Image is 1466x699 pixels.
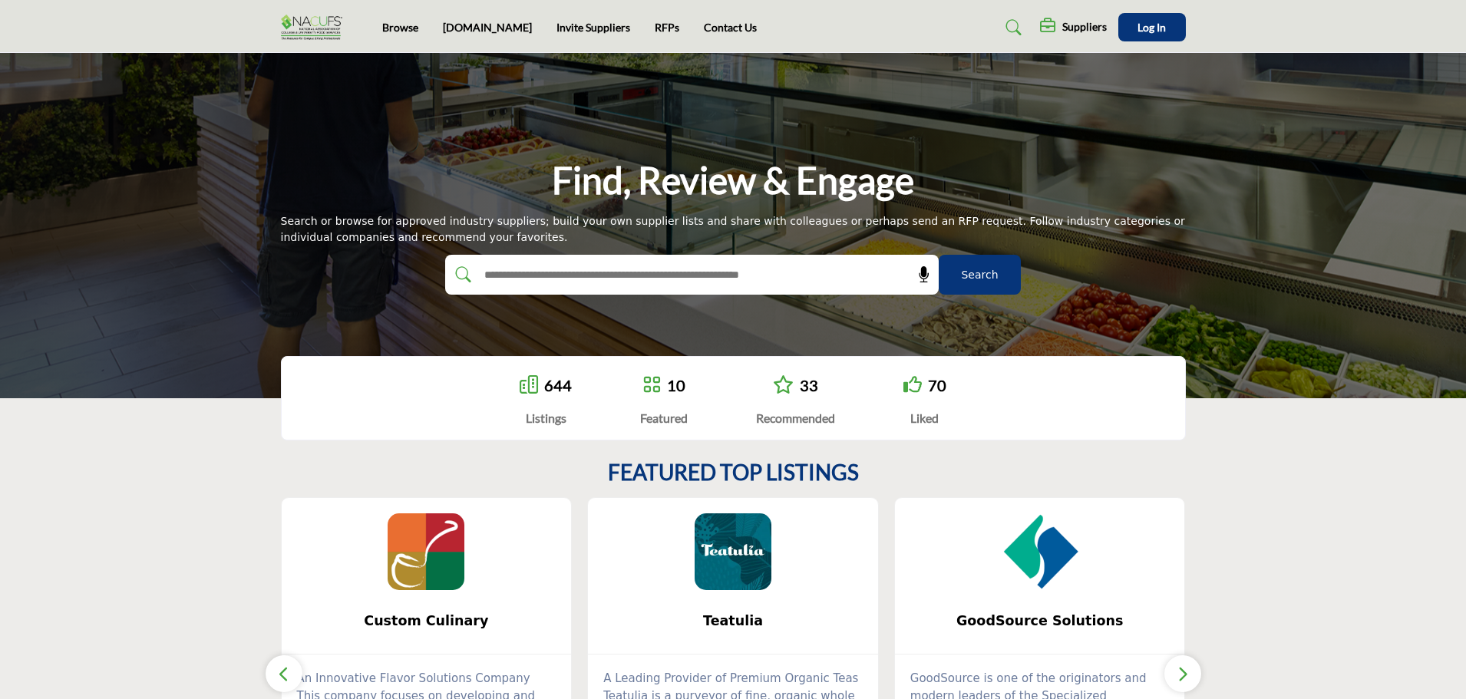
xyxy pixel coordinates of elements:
b: GoodSource Solutions [918,601,1162,641]
h2: FEATURED TOP LISTINGS [608,460,859,486]
div: Liked [903,409,946,427]
a: 644 [544,376,572,394]
b: Custom Culinary [305,601,549,641]
img: Site Logo [281,15,350,40]
span: Search [961,267,998,283]
img: Custom Culinary [388,513,464,590]
span: Custom Culinary [305,611,549,631]
a: Browse [382,21,418,34]
a: Go to Recommended [773,375,794,396]
a: Contact Us [704,21,757,34]
a: Invite Suppliers [556,21,630,34]
a: Go to Featured [642,375,661,396]
div: Search or browse for approved industry suppliers; build your own supplier lists and share with co... [281,213,1186,246]
a: 33 [800,376,818,394]
div: Suppliers [1040,18,1107,37]
img: Teatulia [695,513,771,590]
b: Teatulia [611,601,855,641]
i: Go to Liked [903,375,922,394]
h1: Find, Review & Engage [552,157,914,204]
div: Recommended [756,409,835,427]
a: Search [991,15,1032,40]
a: GoodSource Solutions [895,601,1185,641]
a: 10 [667,376,685,394]
a: [DOMAIN_NAME] [443,21,532,34]
a: Teatulia [588,601,878,641]
a: RFPs [655,21,679,34]
span: Log In [1137,21,1166,34]
img: GoodSource Solutions [1002,513,1078,590]
span: GoodSource Solutions [918,611,1162,631]
span: Teatulia [611,611,855,631]
button: Search [939,255,1021,295]
a: Custom Culinary [282,601,572,641]
h5: Suppliers [1062,20,1107,34]
a: 70 [928,376,946,394]
div: Listings [520,409,572,427]
div: Featured [640,409,688,427]
button: Log In [1118,13,1186,41]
